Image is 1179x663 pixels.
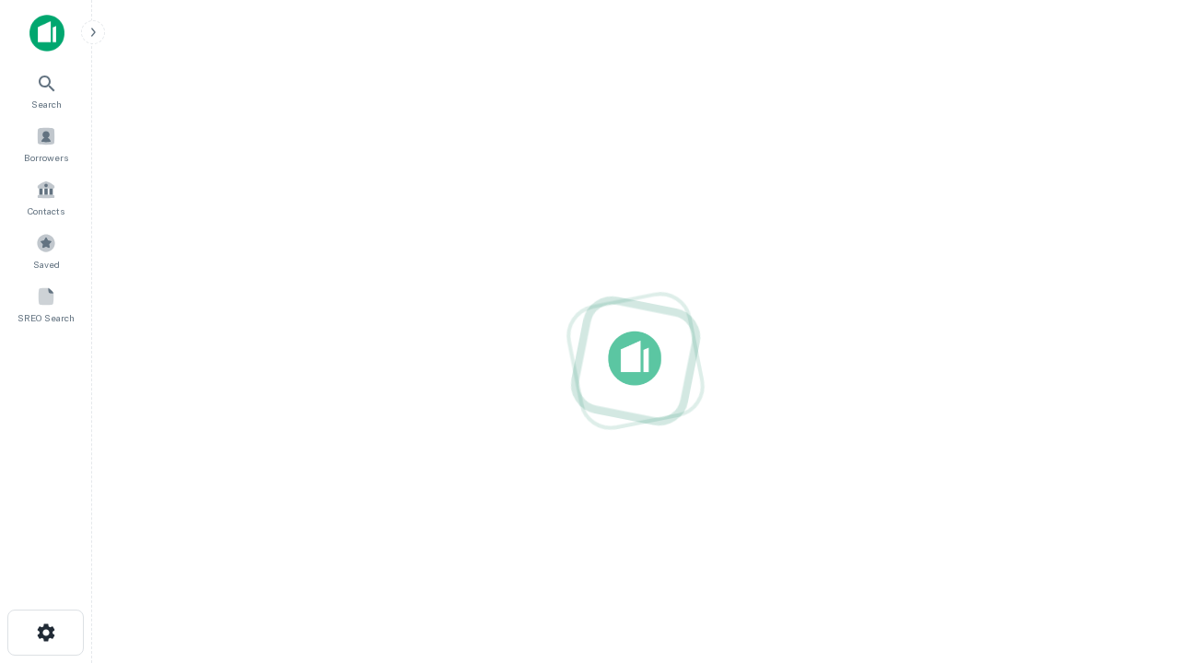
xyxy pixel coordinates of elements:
a: Saved [6,226,87,275]
span: Borrowers [24,150,68,165]
img: capitalize-icon.png [29,15,64,52]
a: Borrowers [6,119,87,169]
span: Saved [33,257,60,272]
a: Contacts [6,172,87,222]
a: SREO Search [6,279,87,329]
iframe: Chat Widget [1087,516,1179,604]
span: SREO Search [18,310,75,325]
span: Contacts [28,204,64,218]
a: Search [6,65,87,115]
span: Search [31,97,62,111]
